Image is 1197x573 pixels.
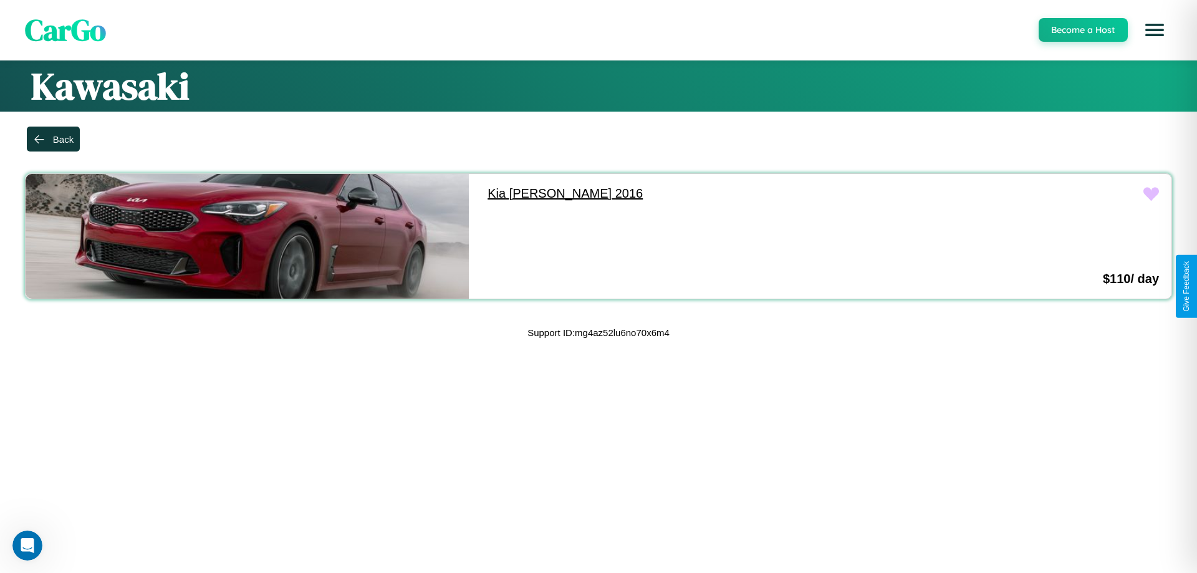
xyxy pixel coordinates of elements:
div: Back [53,134,74,145]
h1: Kawasaki [31,60,1166,112]
button: Become a Host [1039,18,1128,42]
div: Give Feedback [1182,261,1191,312]
iframe: Intercom live chat [12,531,42,561]
button: Back [27,127,80,152]
span: CarGo [25,9,106,51]
p: Support ID: mg4az52lu6no70x6m4 [527,324,670,341]
button: Open menu [1137,12,1172,47]
a: Kia [PERSON_NAME] 2016 [475,174,918,213]
h3: $ 110 / day [1103,272,1159,286]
